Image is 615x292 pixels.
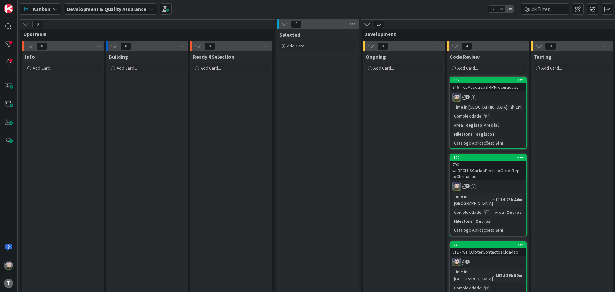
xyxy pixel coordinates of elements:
[452,93,461,102] img: LS
[450,242,526,248] div: 278
[493,209,504,216] div: Area
[117,65,137,71] span: Add Card...
[452,182,461,191] img: LS
[481,284,482,291] span: :
[450,77,526,83] div: 332
[453,78,526,82] div: 332
[521,3,569,15] input: Quick Filter...
[23,31,266,37] span: Upstream
[505,209,523,216] div: Outros
[452,227,493,234] div: Catalogo Aplicações
[494,272,524,279] div: 102d 19h 50m
[493,272,494,279] span: :
[481,113,482,120] span: :
[452,113,481,120] div: Complexidade
[461,42,472,50] span: 4
[465,95,470,99] span: 2
[453,155,526,160] div: 190
[33,5,50,13] span: Kanban
[494,139,505,146] div: Sim
[505,6,514,12] span: 3x
[373,21,384,28] span: 15
[473,130,474,138] span: :
[463,121,464,129] span: :
[452,104,507,111] div: Time in [GEOGRAPHIC_DATA]
[4,279,13,288] div: T
[120,42,131,50] span: 0
[201,65,221,71] span: Add Card...
[464,121,500,129] div: Registo Predial
[291,20,302,28] span: 0
[473,218,474,225] span: :
[452,258,461,266] img: LS
[450,155,526,161] div: 190
[465,184,470,188] span: 2
[494,196,524,203] div: 111d 23h 44m
[452,139,493,146] div: Catalogo Aplicações
[450,93,526,102] div: LS
[494,227,505,234] div: Sim
[450,54,480,60] span: Code Review
[377,42,388,50] span: 0
[452,284,481,291] div: Complexidade
[452,218,473,225] div: Milestone
[508,104,523,111] div: 7h 1m
[450,155,526,180] div: 190790 - wsRECLUSCartaoReclusoObterRegistoChamadas
[279,31,300,38] span: Selected
[450,258,526,266] div: LS
[534,54,552,60] span: Testing
[481,209,482,216] span: :
[37,42,47,50] span: 0
[497,6,505,12] span: 2x
[366,54,386,60] span: Ongoing
[493,227,494,234] span: :
[25,54,35,60] span: Info
[488,6,497,12] span: 1x
[545,42,556,50] span: 0
[287,43,307,49] span: Add Card...
[450,248,526,256] div: 811 - wsICObterContactosCidadao
[373,65,394,71] span: Add Card...
[504,209,505,216] span: :
[33,65,53,71] span: Add Card...
[452,121,463,129] div: Area
[541,65,562,71] span: Add Card...
[450,83,526,91] div: 846 - wsPesquisaSIRPProcuracoes
[4,261,13,270] img: LS
[4,4,13,13] img: Visit kanbanzone.com
[67,6,146,12] b: Development & Quality Assurance
[474,218,492,225] div: Outros
[453,243,526,247] div: 278
[32,21,43,28] span: 0
[450,242,526,256] div: 278811 - wsICObterContactosCidadao
[452,268,493,282] div: Time in [GEOGRAPHIC_DATA]
[493,139,494,146] span: :
[450,77,526,91] div: 332846 - wsPesquisaSIRPProcuracoes
[457,65,478,71] span: Add Card...
[474,130,496,138] div: Registos
[452,130,473,138] div: Milestone
[204,42,215,50] span: 0
[450,182,526,191] div: LS
[493,196,494,203] span: :
[452,209,481,216] div: Complexidade
[193,54,234,60] span: Ready 4 Selection
[507,104,508,111] span: :
[452,193,493,207] div: Time in [GEOGRAPHIC_DATA]
[450,161,526,180] div: 790 - wsRECLUSCartaoReclusoObterRegistoChamadas
[465,260,470,264] span: 4
[109,54,128,60] span: Building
